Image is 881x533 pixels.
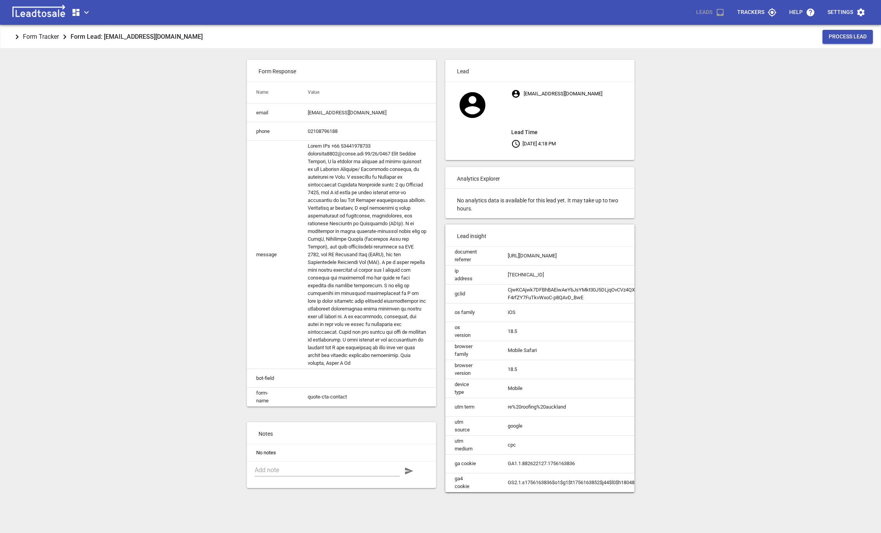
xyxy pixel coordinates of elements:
[23,32,59,41] p: Form Tracker
[445,435,498,454] td: utm medium
[247,103,298,122] td: email
[445,341,498,360] td: browser family
[71,31,203,42] aside: Form Lead: [EMAIL_ADDRESS][DOMAIN_NAME]
[298,82,436,103] th: Value
[247,388,298,407] td: form-name
[445,454,498,473] td: ga cookie
[498,322,699,341] td: 18.5
[445,360,498,379] td: browser version
[247,60,436,81] p: Form Response
[498,341,699,360] td: Mobile Safari
[828,9,853,16] p: Settings
[247,369,298,388] td: bot-field
[822,30,873,44] button: Process Lead
[298,122,436,141] td: 02108796188
[445,379,498,398] td: device type
[498,398,699,416] td: re%20roofing%20auckland
[247,422,436,444] p: Notes
[511,87,634,150] p: [EMAIL_ADDRESS][DOMAIN_NAME] [DATE] 4:18 PM
[737,9,764,16] p: Trackers
[9,5,68,20] img: logo
[498,454,699,473] td: GA1.1.882622127.1756163836
[498,247,699,266] td: [URL][DOMAIN_NAME]
[445,303,498,322] td: os family
[445,322,498,341] td: os version
[498,284,699,303] td: CjwKCAjwk7DFBhBAEiwAeYbJsYMkt30J5DLjqOvCVz4QX0mH4rapWnfvV3Q1HXh-F4rfZY7FuTkvWxoC-p8QAvD_BwE
[247,122,298,141] td: phone
[445,398,498,416] td: utm term
[298,141,436,369] td: Lorem IPs +66 53441978733 dolorsita8802@conse.adi 99/26/0467 Elit Seddoe Tempori, U la etdolor ma...
[511,139,521,148] svg: Your local time
[445,284,498,303] td: gclid
[445,224,634,246] p: Lead insight
[445,247,498,266] td: document referrer
[445,189,634,218] p: No analytics data is available for this lead yet. It may take up to two hours.
[829,33,867,41] span: Process Lead
[498,303,699,322] td: iOS
[298,388,436,407] td: quote-cta-contact
[445,416,498,435] td: utm source
[298,103,436,122] td: [EMAIL_ADDRESS][DOMAIN_NAME]
[498,473,699,492] td: GS2.1.s1756163836$o1$g1$t1756163852$j44$l0$h1804843915
[247,141,298,369] td: message
[789,9,803,16] p: Help
[445,265,498,284] td: ip address
[498,435,699,454] td: cpc
[498,265,699,284] td: [TECHNICAL_ID]
[511,128,634,137] aside: Lead Time
[498,360,699,379] td: 18.5
[445,167,634,189] p: Analytics Explorer
[247,82,298,103] th: Name
[445,473,498,492] td: ga4 cookie
[498,416,699,435] td: google
[445,60,634,81] p: Lead
[498,379,699,398] td: Mobile
[247,444,436,461] li: No notes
